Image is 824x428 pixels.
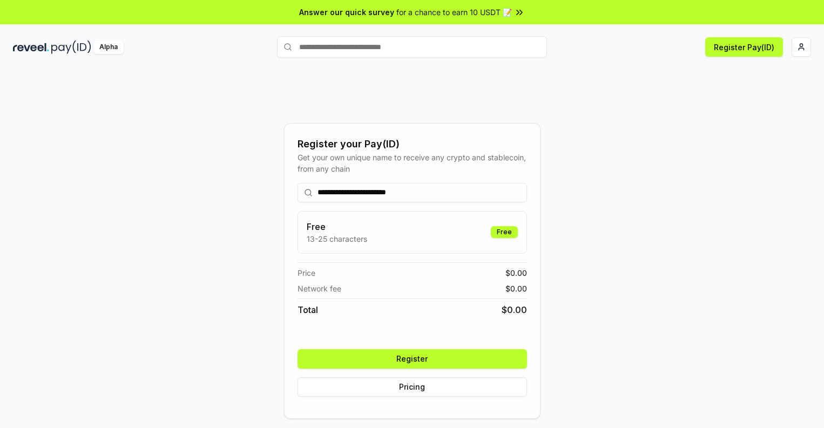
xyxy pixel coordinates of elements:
[396,6,512,18] span: for a chance to earn 10 USDT 📝
[298,303,318,316] span: Total
[705,37,783,57] button: Register Pay(ID)
[505,267,527,278] span: $ 0.00
[298,137,527,152] div: Register your Pay(ID)
[491,226,518,238] div: Free
[299,6,394,18] span: Answer our quick survey
[298,349,527,369] button: Register
[505,283,527,294] span: $ 0.00
[307,233,367,244] p: 13-25 characters
[298,267,315,278] span: Price
[51,40,91,54] img: pay_id
[13,40,49,54] img: reveel_dark
[298,283,341,294] span: Network fee
[93,40,124,54] div: Alpha
[307,220,367,233] h3: Free
[502,303,527,316] span: $ 0.00
[298,377,527,397] button: Pricing
[298,152,527,174] div: Get your own unique name to receive any crypto and stablecoin, from any chain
